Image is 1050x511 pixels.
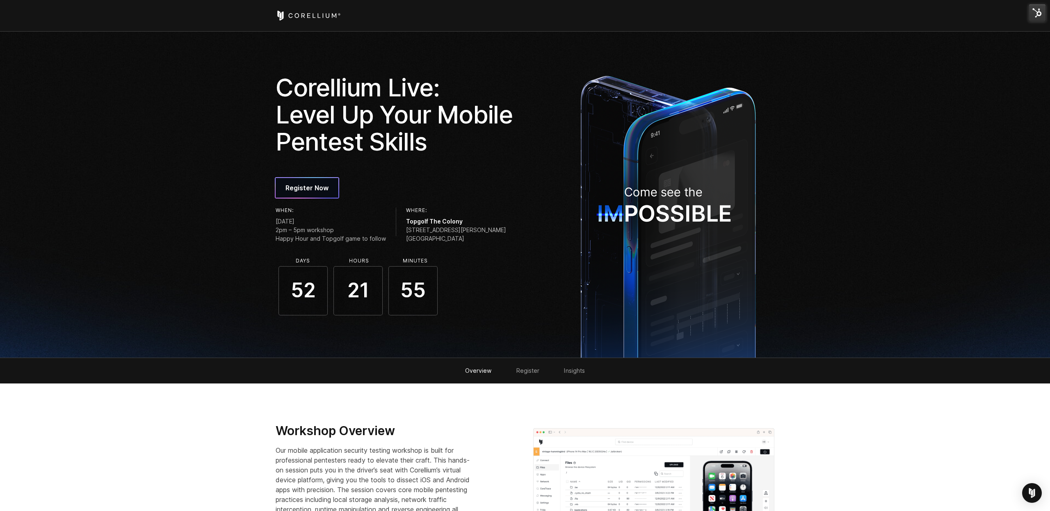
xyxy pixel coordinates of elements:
[276,423,476,439] h3: Workshop Overview
[276,74,519,155] h1: Corellium Live: Level Up Your Mobile Pentest Skills
[388,266,438,315] span: 55
[276,217,386,226] span: [DATE]
[465,367,492,374] a: Overview
[406,217,506,226] span: Topgolf The Colony
[576,71,760,358] img: ImpossibleDevice_1x
[333,266,383,315] span: 21
[276,178,338,198] a: Register Now
[406,208,506,213] h6: Where:
[276,226,386,243] span: 2pm – 5pm workshop Happy Hour and Topgolf game to follow
[278,258,327,264] li: Days
[334,258,383,264] li: Hours
[406,226,506,243] span: [STREET_ADDRESS][PERSON_NAME] [GEOGRAPHIC_DATA]
[1029,4,1046,21] img: HubSpot Tools Menu Toggle
[564,367,585,374] a: Insights
[1022,483,1042,503] div: Open Intercom Messenger
[276,208,386,213] h6: When:
[516,367,540,374] a: Register
[276,11,341,21] a: Corellium Home
[278,266,328,315] span: 52
[285,183,329,193] span: Register Now
[390,258,440,264] li: Minutes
